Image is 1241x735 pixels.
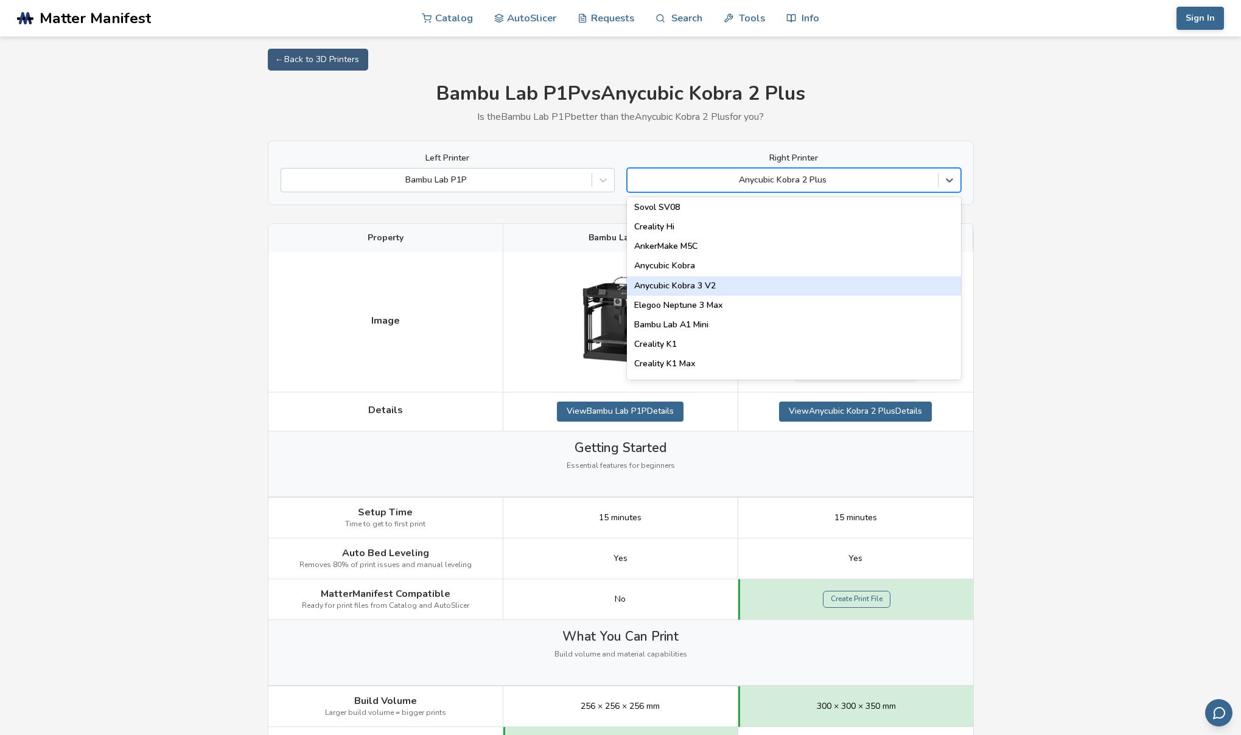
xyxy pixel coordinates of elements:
[567,462,675,470] span: Essential features for beginners
[614,554,627,563] span: Yes
[575,441,666,455] span: Getting Started
[779,402,932,421] a: ViewAnycubic Kobra 2 PlusDetails
[627,256,961,276] div: Anycubic Kobra
[354,695,417,706] span: Build Volume
[1176,7,1224,30] button: Sign In
[627,374,961,393] div: Creality K1C
[299,561,472,570] span: Removes 80% of print issues and manual leveling
[287,175,290,185] input: Bambu Lab P1P
[627,296,961,315] div: Elegoo Neptune 3 Max
[345,520,425,529] span: Time to get to first print
[627,315,961,335] div: Bambu Lab A1 Mini
[634,175,636,185] input: Anycubic Kobra 2 PlusSovol SV07AnkerMake M5Anycubic I3 MegaAnycubic I3 Mega SAnycubic Kobra 2 Max...
[371,315,400,326] span: Image
[834,513,877,523] span: 15 minutes
[268,49,368,71] a: ← Back to 3D Printers
[848,554,862,563] span: Yes
[325,709,446,717] span: Larger build volume = bigger prints
[557,402,683,421] a: ViewBambu Lab P1PDetails
[1205,699,1232,726] button: Send feedback via email
[581,702,660,711] span: 256 × 256 × 256 mm
[358,507,413,518] span: Setup Time
[627,354,961,374] div: Creality K1 Max
[281,153,615,163] label: Left Printer
[268,83,974,105] h1: Bambu Lab P1P vs Anycubic Kobra 2 Plus
[559,261,681,383] img: Bambu Lab P1P
[40,10,151,27] span: Matter Manifest
[321,588,450,599] span: MatterManifest Compatible
[817,702,896,711] span: 300 × 300 × 350 mm
[368,233,404,243] span: Property
[627,198,961,217] div: Sovol SV08
[627,217,961,237] div: Creality Hi
[627,153,961,163] label: Right Printer
[627,335,961,354] div: Creality K1
[615,594,626,604] span: No
[562,629,679,644] span: What You Can Print
[268,111,974,122] p: Is the Bambu Lab P1P better than the Anycubic Kobra 2 Plus for you?
[342,548,429,559] span: Auto Bed Leveling
[368,405,403,416] span: Details
[599,513,641,523] span: 15 minutes
[627,237,961,256] div: AnkerMake M5C
[823,591,890,608] a: Create Print File
[589,233,652,243] span: Bambu Lab P1P
[627,276,961,296] div: Anycubic Kobra 3 V2
[302,602,469,610] span: Ready for print files from Catalog and AutoSlicer
[554,650,687,659] span: Build volume and material capabilities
